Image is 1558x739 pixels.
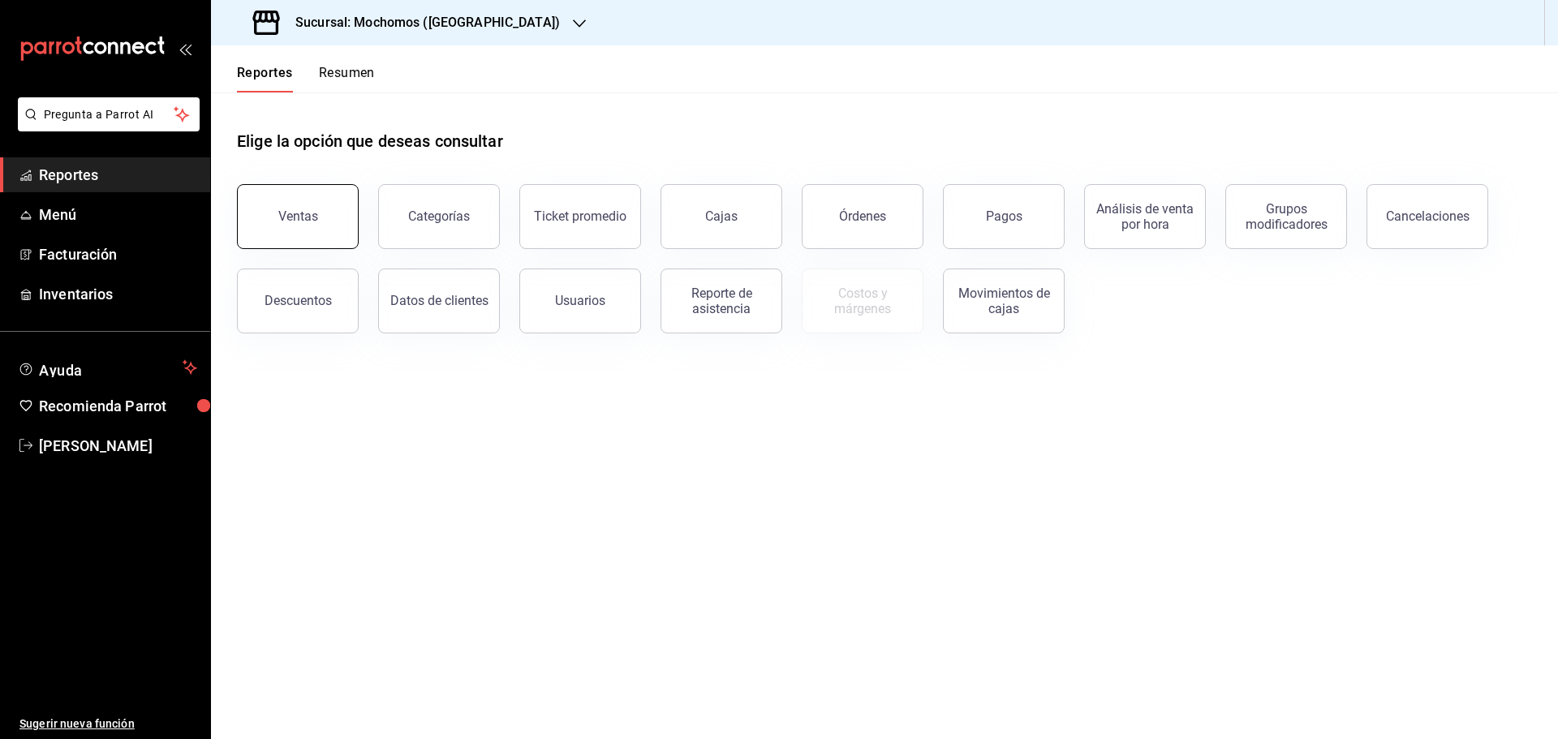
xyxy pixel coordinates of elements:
[39,243,197,265] span: Facturación
[19,715,197,733] span: Sugerir nueva función
[179,42,192,55] button: open_drawer_menu
[390,293,488,308] div: Datos de clientes
[839,208,886,224] div: Órdenes
[661,269,782,333] button: Reporte de asistencia
[1084,184,1206,249] button: Análisis de venta por hora
[705,208,738,224] div: Cajas
[1366,184,1488,249] button: Cancelaciones
[1225,184,1347,249] button: Grupos modificadores
[555,293,605,308] div: Usuarios
[802,184,923,249] button: Órdenes
[953,286,1054,316] div: Movimientos de cajas
[802,269,923,333] button: Contrata inventarios para ver este reporte
[39,283,197,305] span: Inventarios
[812,286,913,316] div: Costos y márgenes
[237,184,359,249] button: Ventas
[943,269,1065,333] button: Movimientos de cajas
[282,13,560,32] h3: Sucursal: Mochomos ([GEOGRAPHIC_DATA])
[519,184,641,249] button: Ticket promedio
[378,184,500,249] button: Categorías
[661,184,782,249] button: Cajas
[943,184,1065,249] button: Pagos
[671,286,772,316] div: Reporte de asistencia
[237,65,375,92] div: navigation tabs
[39,164,197,186] span: Reportes
[1095,201,1195,232] div: Análisis de venta por hora
[519,269,641,333] button: Usuarios
[237,129,503,153] h1: Elige la opción que deseas consultar
[278,208,318,224] div: Ventas
[18,97,200,131] button: Pregunta a Parrot AI
[237,65,293,92] button: Reportes
[39,358,176,377] span: Ayuda
[39,395,197,417] span: Recomienda Parrot
[408,208,470,224] div: Categorías
[39,204,197,226] span: Menú
[39,435,197,457] span: [PERSON_NAME]
[265,293,332,308] div: Descuentos
[986,208,1022,224] div: Pagos
[1386,208,1470,224] div: Cancelaciones
[319,65,375,92] button: Resumen
[534,208,626,224] div: Ticket promedio
[11,118,200,135] a: Pregunta a Parrot AI
[378,269,500,333] button: Datos de clientes
[237,269,359,333] button: Descuentos
[1236,201,1336,232] div: Grupos modificadores
[44,106,174,123] span: Pregunta a Parrot AI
